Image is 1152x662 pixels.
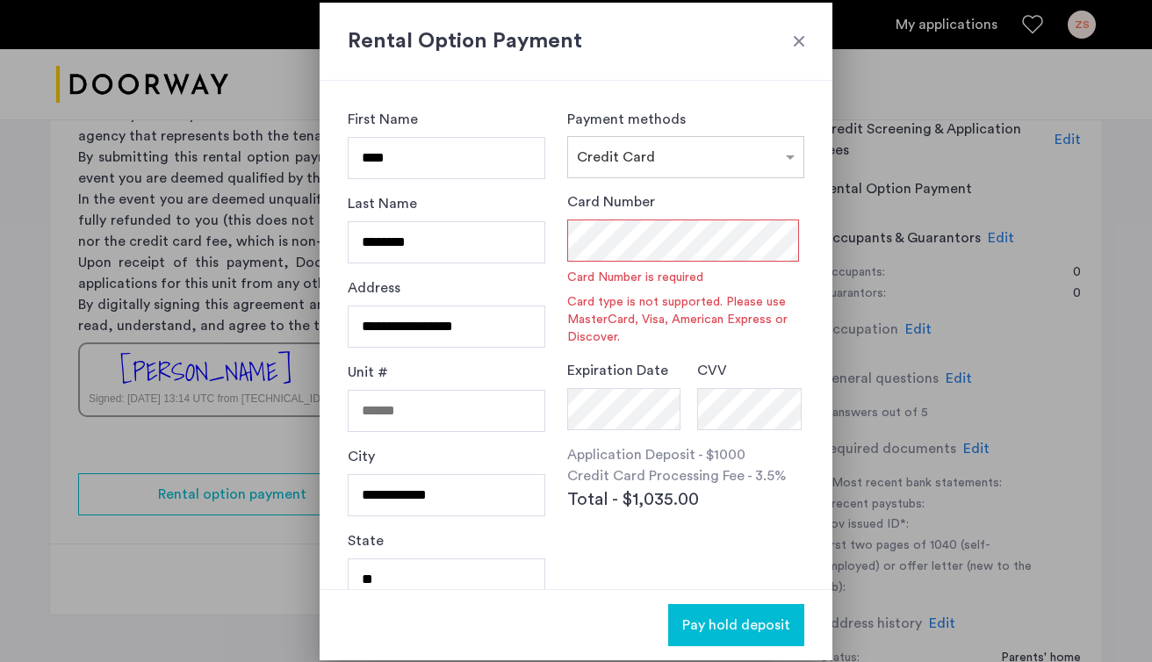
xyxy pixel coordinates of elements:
[697,360,727,381] label: CVV
[567,269,804,286] span: Card Number is required
[567,486,699,513] span: Total - $1,035.00
[577,150,655,164] span: Credit Card
[348,530,384,551] label: State
[348,109,418,130] label: First Name
[348,362,388,383] label: Unit #
[567,444,804,465] p: Application Deposit - $1000
[668,604,804,646] button: button
[567,360,668,381] label: Expiration Date
[682,615,790,636] span: Pay hold deposit
[567,191,655,212] label: Card Number
[348,277,400,299] label: Address
[348,25,804,57] h2: Rental Option Payment
[567,112,686,126] label: Payment methods
[567,293,804,346] span: Card type is not supported. Please use MasterCard, Visa, American Express or Discover.
[348,446,375,467] label: City
[567,465,804,486] p: Credit Card Processing Fee - 3.5%
[348,193,417,214] label: Last Name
